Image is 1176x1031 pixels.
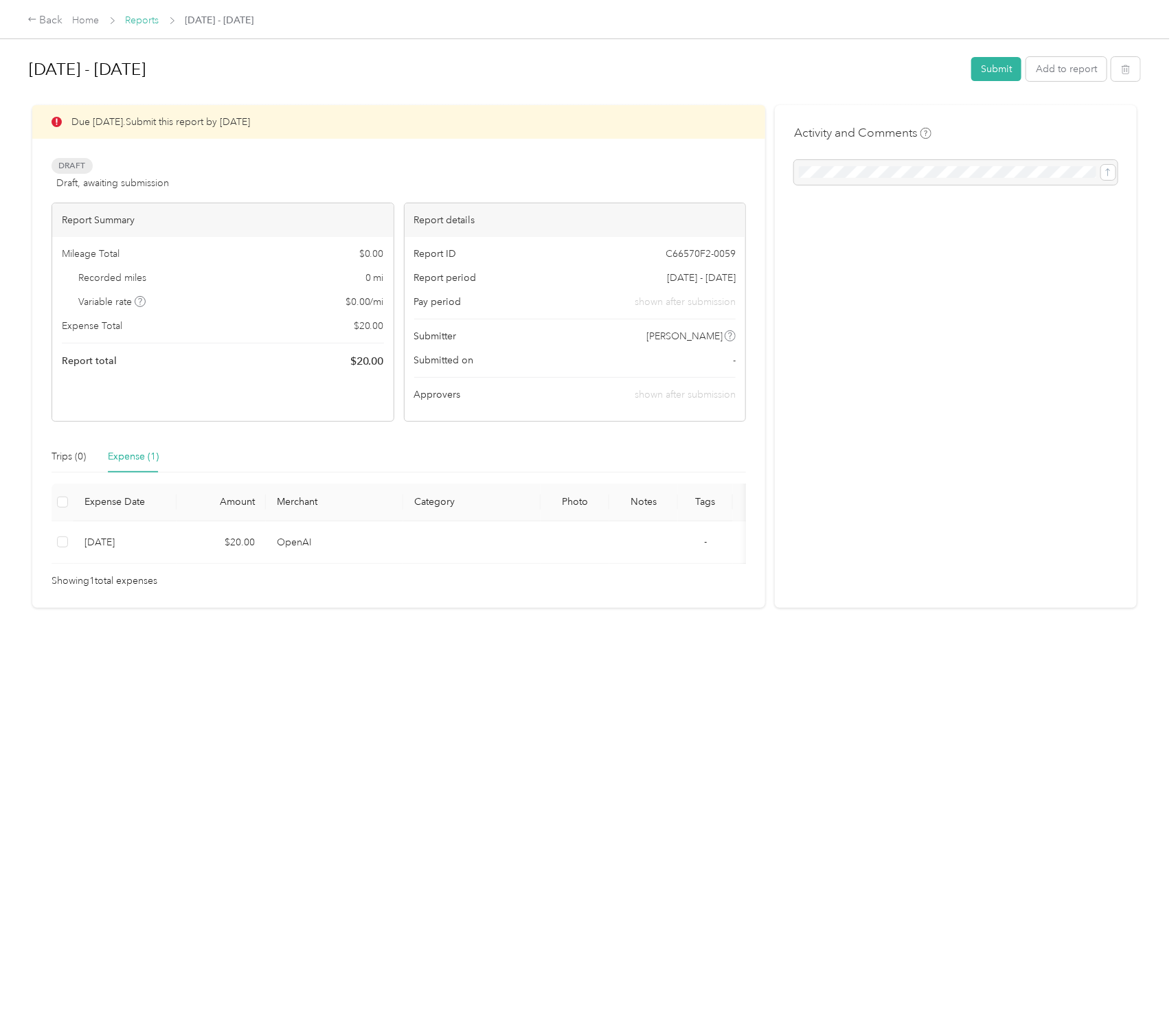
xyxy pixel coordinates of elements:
span: Pay period [414,295,462,309]
span: C66570F2-0059 [666,247,736,261]
iframe: Everlance-gr Chat Button Frame [1099,954,1176,1031]
span: Recorded miles [79,271,147,285]
span: Expense Total [62,319,122,333]
td: 9-30-2025 [73,521,177,564]
th: Photo [541,484,609,521]
span: Report period [414,271,477,285]
span: [PERSON_NAME] [646,329,723,343]
div: Back [27,12,63,29]
span: shown after submission [635,295,736,309]
span: - [704,536,707,547]
span: $ 0.00 / mi [346,295,384,309]
td: OpenAI [266,521,403,564]
th: Amount [177,484,266,521]
th: Category [403,484,541,521]
span: Report ID [414,247,457,261]
span: Mileage Total [62,247,120,261]
span: Approvers [414,387,461,402]
div: Due [DATE]. Submit this report by [DATE] [32,105,765,139]
span: Draft, awaiting submission [56,176,169,190]
th: Merchant [266,484,403,521]
h1: Sep 22 - Oct 5, 2025 [29,53,962,86]
h4: Activity and Comments [794,124,931,141]
span: Report total [62,354,117,368]
span: $ 20.00 [354,319,384,333]
div: Trips (0) [52,449,86,464]
span: - [733,353,736,367]
button: Add to report [1026,57,1107,81]
div: Tags [689,496,722,508]
span: $ 0.00 [359,247,384,261]
span: Submitted on [414,353,474,367]
span: Showing 1 total expenses [52,574,157,589]
span: shown after submission [635,389,736,400]
td: - [678,521,733,564]
th: Tags [678,484,733,521]
div: Expense (1) [108,449,159,464]
td: $20.00 [177,521,266,564]
th: Notes [609,484,678,521]
span: [DATE] - [DATE] [667,271,736,285]
th: Expense Date [73,484,177,521]
span: 0 mi [365,271,384,285]
span: Variable rate [79,295,146,309]
span: Submitter [414,329,457,343]
button: Submit [971,57,1021,81]
div: Report Summary [52,203,394,237]
span: [DATE] - [DATE] [185,13,254,27]
div: Report details [405,203,746,237]
span: $ 20.00 [350,353,384,370]
a: Reports [126,14,159,26]
span: Draft [52,158,93,174]
a: Home [73,14,100,26]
